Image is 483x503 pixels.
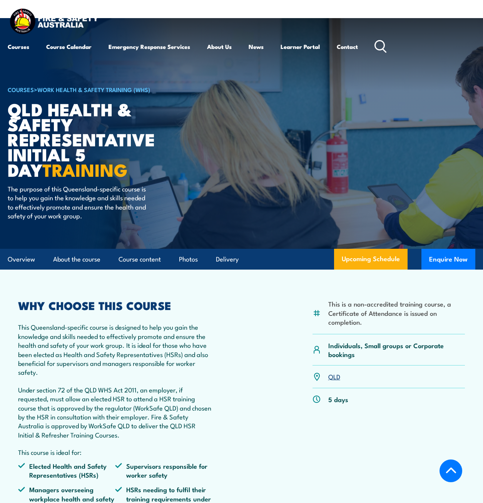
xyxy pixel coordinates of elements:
li: Supervisors responsible for worker safety [115,461,212,480]
a: Course content [119,249,161,270]
a: Courses [8,37,29,56]
a: Overview [8,249,35,270]
a: Emergency Response Services [109,37,190,56]
li: This is a non-accredited training course, a Certificate of Attendance is issued on completion. [328,299,465,326]
a: Delivery [216,249,239,270]
a: About the course [53,249,100,270]
p: Individuals, Small groups or Corporate bookings [328,341,465,359]
button: Enquire Now [421,249,475,270]
strong: TRAINING [42,156,128,183]
h2: WHY CHOOSE THIS COURSE [18,300,212,310]
a: About Us [207,37,232,56]
a: COURSES [8,85,34,94]
p: 5 days [328,395,348,404]
a: News [249,37,264,56]
h6: > [8,85,198,94]
p: This course is ideal for: [18,448,212,456]
a: Photos [179,249,198,270]
h1: QLD Health & Safety Representative Initial 5 Day [8,101,198,177]
li: Elected Health and Safety Representatives (HSRs) [18,461,115,480]
a: Course Calendar [46,37,92,56]
a: Work Health & Safety Training (WHS) [37,85,150,94]
a: Learner Portal [281,37,320,56]
p: Under section 72 of the QLD WHS Act 2011, an employer, if requested, must allow an elected HSR to... [18,385,212,439]
a: Upcoming Schedule [334,249,408,270]
p: This Queensland-specific course is designed to help you gain the knowledge and skills needed to e... [18,322,212,376]
p: The purpose of this Queensland-specific course is to help you gain the knowledge and skills neede... [8,184,148,220]
a: Contact [337,37,358,56]
a: QLD [328,372,340,381]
